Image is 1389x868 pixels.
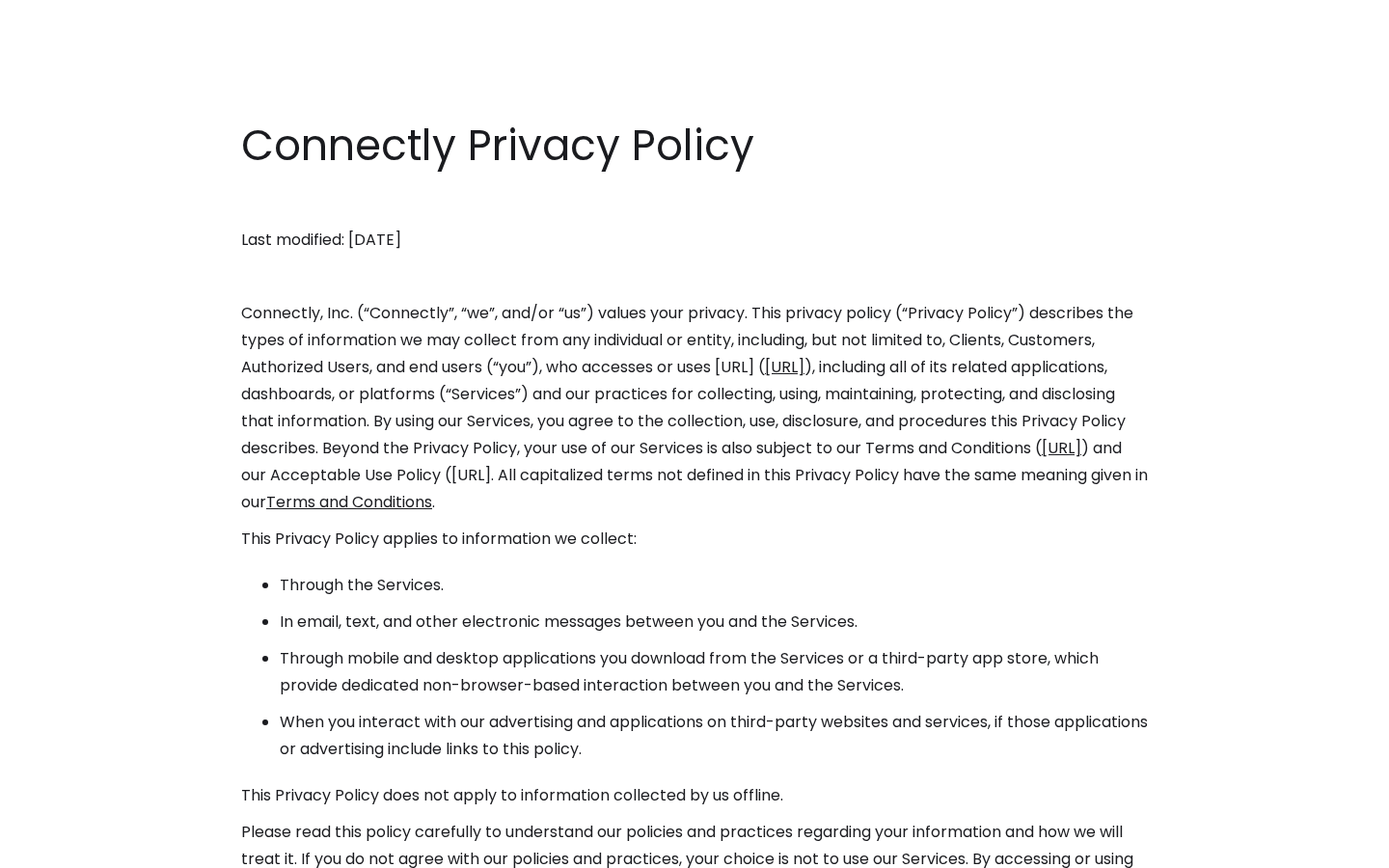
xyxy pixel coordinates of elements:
[280,572,1148,599] li: Through the Services.
[241,300,1148,516] p: Connectly, Inc. (“Connectly”, “we”, and/or “us”) values your privacy. This privacy policy (“Priva...
[266,491,432,513] a: Terms and Conditions
[765,356,804,378] a: [URL]
[280,609,1148,636] li: In email, text, and other electronic messages between you and the Services.
[1042,437,1081,459] a: [URL]
[280,709,1148,763] li: When you interact with our advertising and applications on third-party websites and services, if ...
[241,190,1148,217] p: ‍
[241,116,1148,176] h1: Connectly Privacy Policy
[19,832,116,861] aside: Language selected: English
[241,782,1148,809] p: This Privacy Policy does not apply to information collected by us offline.
[39,834,116,861] ul: Language list
[241,227,1148,254] p: Last modified: [DATE]
[241,526,1148,553] p: This Privacy Policy applies to information we collect:
[241,263,1148,290] p: ‍
[280,645,1148,699] li: Through mobile and desktop applications you download from the Services or a third-party app store...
